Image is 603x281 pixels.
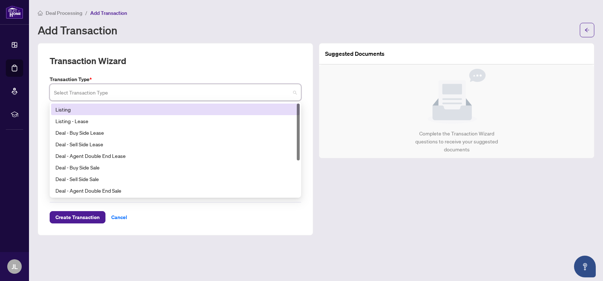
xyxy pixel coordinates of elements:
article: Suggested Documents [325,49,384,58]
div: Listing - Lease [51,115,300,127]
button: Create Transaction [50,211,105,223]
div: Deal - Agent Double End Sale [55,186,295,194]
span: arrow-left [585,28,590,33]
div: Deal - Agent Double End Lease [55,152,295,160]
button: Open asap [574,256,596,277]
label: Transaction Type [50,75,301,83]
div: Deal - Agent Double End Sale [51,185,300,196]
span: home [38,11,43,16]
img: Null State Icon [428,69,486,124]
div: Deal - Sell Side Sale [51,173,300,185]
span: Create Transaction [55,211,100,223]
span: JL [12,261,18,272]
div: Deal - Buy Side Sale [51,162,300,173]
div: Deal - Buy Side Sale [55,163,295,171]
div: Deal - Buy Side Lease [51,127,300,138]
h2: Transaction Wizard [50,55,126,67]
li: / [85,9,87,17]
div: Deal - Sell Side Lease [51,138,300,150]
div: Deal - Sell Side Sale [55,175,295,183]
h1: Add Transaction [38,24,117,36]
span: Cancel [111,211,127,223]
span: Deal Processing [46,10,82,16]
div: Listing - Lease [55,117,295,125]
div: Listing [55,105,295,113]
div: Deal - Sell Side Lease [55,140,295,148]
span: Add Transaction [90,10,127,16]
div: Complete the Transaction Wizard questions to receive your suggested documents [408,130,506,154]
div: Listing [51,104,300,115]
div: Deal - Agent Double End Lease [51,150,300,162]
div: Deal - Buy Side Lease [55,129,295,137]
button: Cancel [105,211,133,223]
img: logo [6,5,23,19]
